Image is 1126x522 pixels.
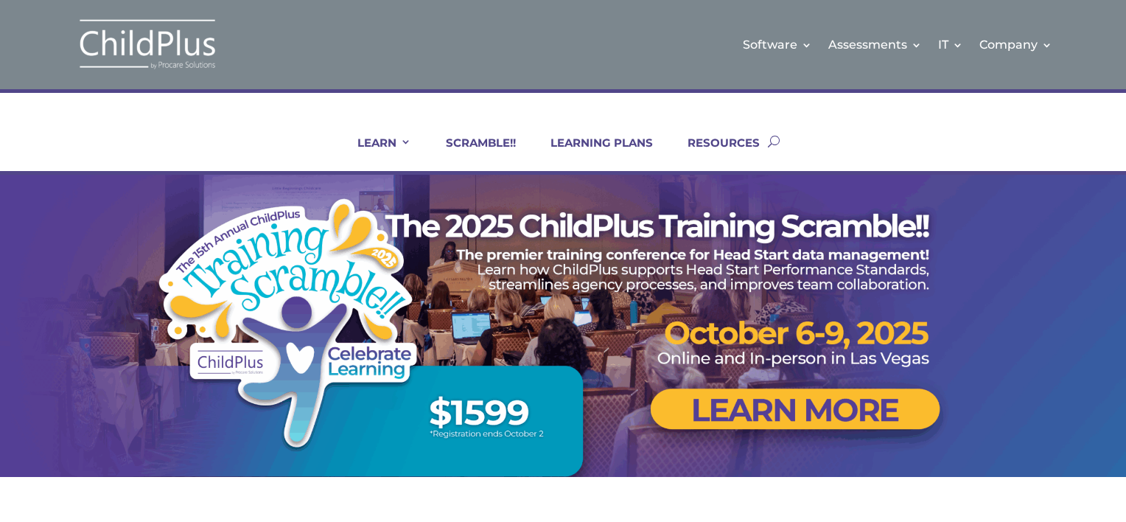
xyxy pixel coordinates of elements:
[979,15,1052,74] a: Company
[938,15,963,74] a: IT
[339,136,411,171] a: LEARN
[427,136,516,171] a: SCRAMBLE!!
[669,136,760,171] a: RESOURCES
[743,15,812,74] a: Software
[532,136,653,171] a: LEARNING PLANS
[828,15,922,74] a: Assessments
